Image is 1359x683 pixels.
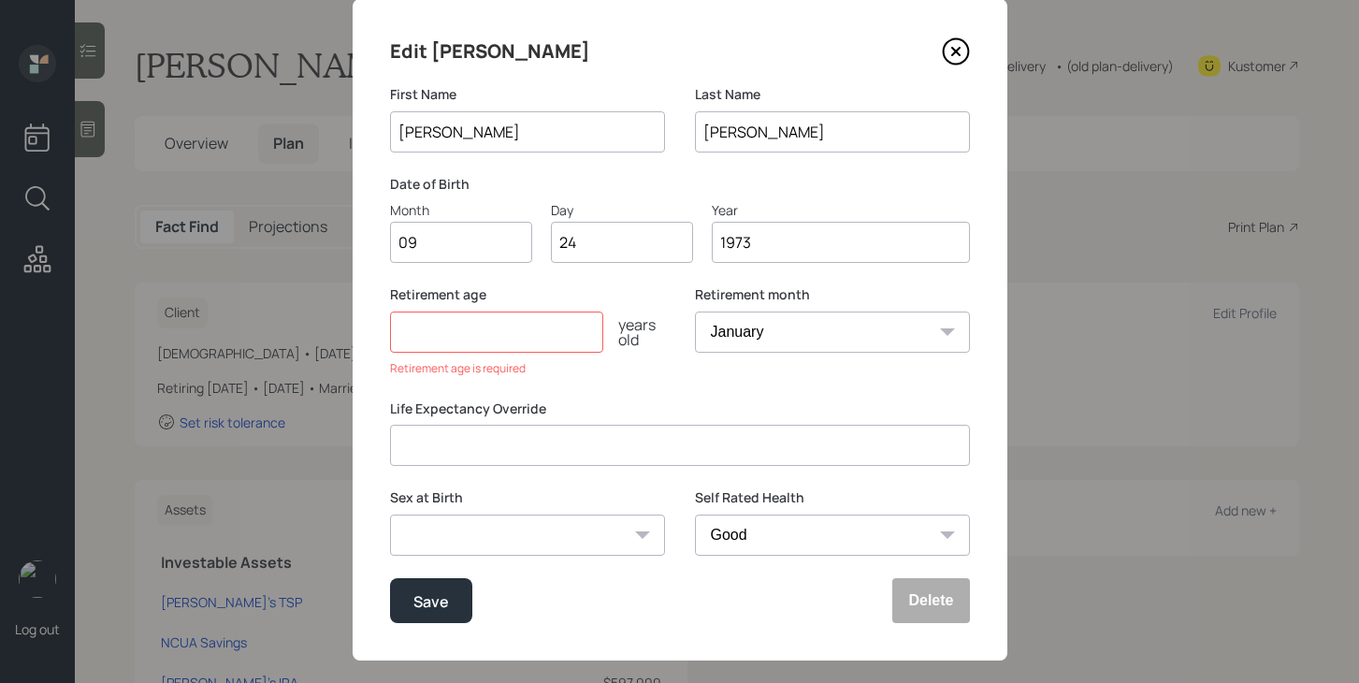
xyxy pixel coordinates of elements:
[551,222,693,263] input: Day
[413,589,449,614] div: Save
[551,200,693,220] div: Day
[695,285,970,304] label: Retirement month
[390,488,665,507] label: Sex at Birth
[390,175,970,194] label: Date of Birth
[695,85,970,104] label: Last Name
[695,488,970,507] label: Self Rated Health
[390,85,665,104] label: First Name
[390,360,665,377] div: Retirement age is required
[390,400,970,418] label: Life Expectancy Override
[390,285,665,304] label: Retirement age
[712,200,970,220] div: Year
[390,36,590,66] h4: Edit [PERSON_NAME]
[603,317,665,347] div: years old
[712,222,970,263] input: Year
[390,222,532,263] input: Month
[390,578,472,623] button: Save
[892,578,969,623] button: Delete
[390,200,532,220] div: Month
